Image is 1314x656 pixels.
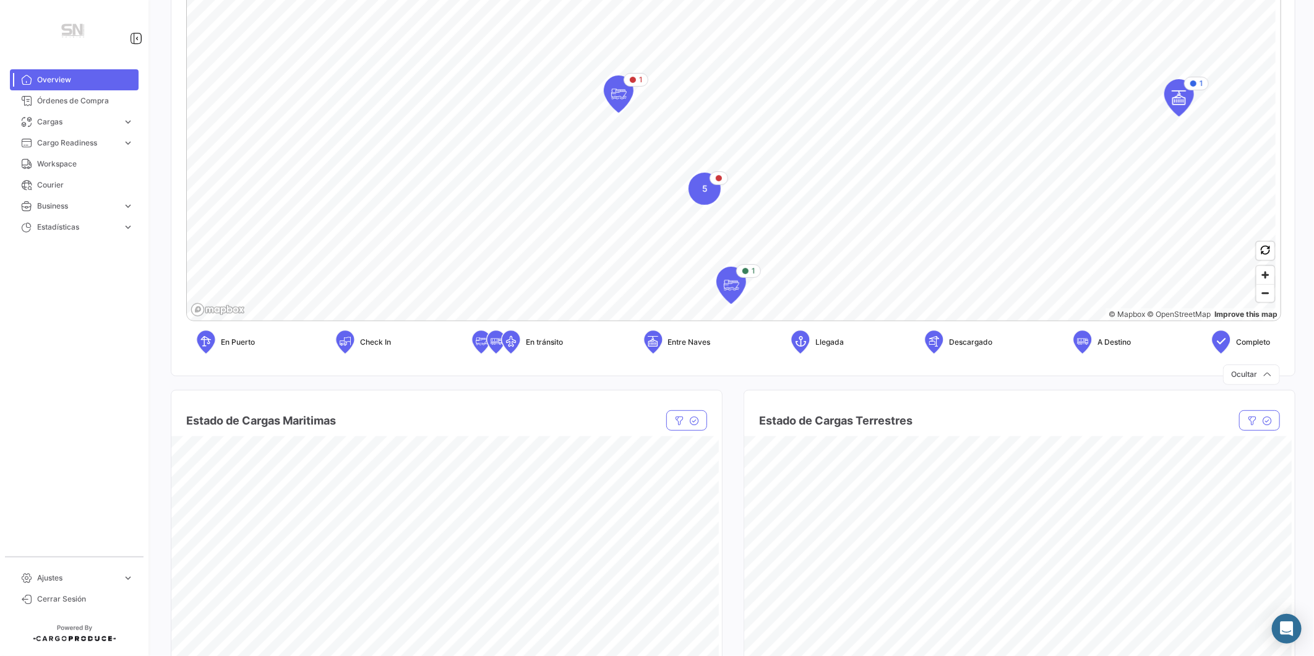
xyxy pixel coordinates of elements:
[1109,309,1145,319] a: Mapbox
[1214,309,1277,319] a: Map feedback
[191,303,245,317] a: Mapbox logo
[37,593,134,605] span: Cerrar Sesión
[716,267,746,304] div: Map marker
[37,137,118,149] span: Cargo Readiness
[1164,79,1194,116] div: Map marker
[759,412,912,429] h4: Estado de Cargas Terrestres
[1236,337,1270,348] span: Completo
[37,116,118,127] span: Cargas
[122,572,134,584] span: expand_more
[37,201,118,212] span: Business
[10,175,139,196] a: Courier
[1148,309,1211,319] a: OpenStreetMap
[37,95,134,106] span: Órdenes de Compra
[689,173,721,205] div: Map marker
[186,412,336,429] h4: Estado de Cargas Maritimas
[37,572,118,584] span: Ajustes
[122,137,134,149] span: expand_more
[221,337,255,348] span: En Puerto
[122,222,134,233] span: expand_more
[526,337,563,348] span: En tránsito
[949,337,992,348] span: Descargado
[668,337,711,348] span: Entre Naves
[1223,365,1280,385] button: Ocultar
[1256,284,1274,302] button: Zoom out
[702,183,708,195] span: 5
[10,153,139,175] a: Workspace
[10,69,139,90] a: Overview
[360,337,391,348] span: Check In
[37,179,134,191] span: Courier
[1097,337,1131,348] span: A Destino
[604,76,633,113] div: Map marker
[1200,78,1203,89] span: 1
[37,74,134,85] span: Overview
[1256,266,1274,284] button: Zoom in
[10,90,139,111] a: Órdenes de Compra
[752,265,755,277] span: 1
[37,158,134,170] span: Workspace
[639,74,643,85] span: 1
[122,201,134,212] span: expand_more
[815,337,844,348] span: Llegada
[37,222,118,233] span: Estadísticas
[1272,614,1302,644] div: Abrir Intercom Messenger
[122,116,134,127] span: expand_more
[43,15,105,50] img: Manufactura+Logo.png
